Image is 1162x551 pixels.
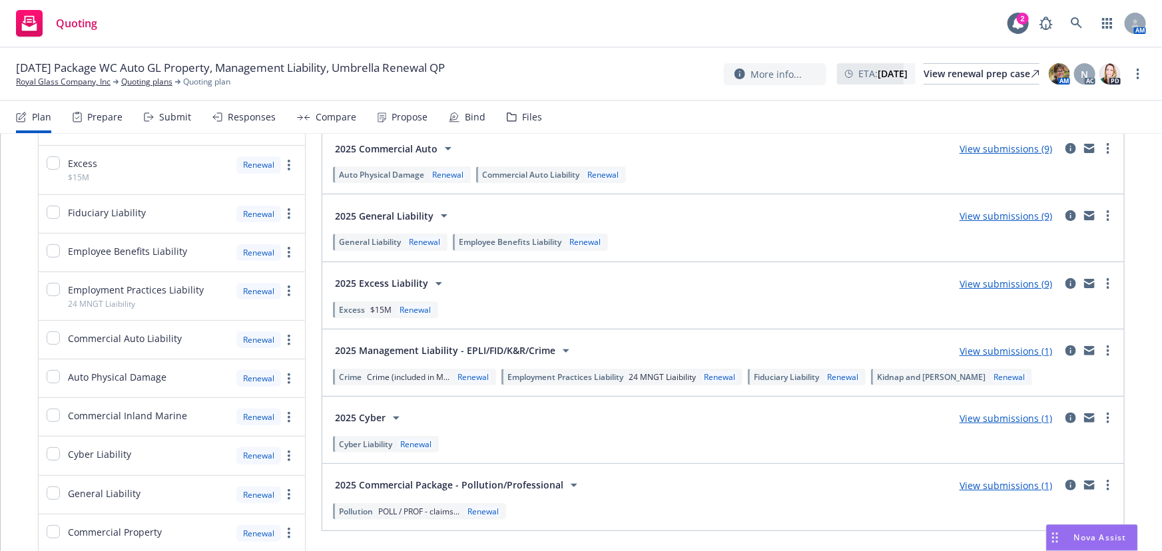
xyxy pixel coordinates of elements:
a: View submissions (1) [960,345,1052,357]
span: Kidnap and [PERSON_NAME] [877,371,986,383]
div: Submit [159,112,191,122]
span: Fiduciary Liability [68,206,146,220]
a: mail [1081,410,1097,426]
span: 24 MNGT Liaibility [68,298,135,309]
div: Renewal [236,525,281,542]
span: [DATE] Package WC Auto GL Property, Management Liability, Umbrella Renewal QP [16,60,445,76]
span: More info... [750,67,802,81]
a: more [281,448,297,464]
div: Renewal [236,283,281,299]
div: Renewal [236,206,281,222]
span: 2025 Cyber [335,411,386,425]
div: Renewal [824,371,861,383]
a: Search [1063,10,1090,37]
div: Renewal [397,304,434,315]
a: circleInformation [1063,208,1079,224]
a: more [1100,410,1116,426]
div: Renewal [236,244,281,261]
a: Report a Bug [1033,10,1059,37]
div: Files [522,112,542,122]
a: more [1100,275,1116,291]
div: Renewal [567,236,603,248]
span: Cyber Liability [68,447,131,461]
a: more [281,371,297,387]
span: Auto Physical Damage [68,370,166,384]
div: Renewal [991,371,1027,383]
a: circleInformation [1063,275,1079,291]
button: 2025 Commercial Package - Pollution/Professional [330,472,587,498]
a: mail [1081,208,1097,224]
div: Renewal [236,156,281,173]
a: Quoting plans [121,76,172,88]
div: Renewal [236,331,281,348]
a: mail [1081,343,1097,359]
div: Renewal [701,371,738,383]
span: Crime (included in M... [367,371,449,383]
img: photo [1049,63,1070,85]
a: View submissions (9) [960,210,1052,222]
span: Pollution [339,506,373,517]
a: View submissions (1) [960,479,1052,492]
span: 2025 Commercial Package - Pollution/Professional [335,478,563,492]
button: 2025 General Liability [330,202,457,229]
div: 2 [1017,13,1029,25]
span: Crime [339,371,362,383]
div: View renewal prep case [924,64,1039,84]
div: Compare [316,112,356,122]
span: Employee Benefits Liability [68,244,187,258]
span: 2025 Commercial Auto [335,142,437,156]
span: Auto Physical Damage [339,169,424,180]
a: circleInformation [1063,140,1079,156]
div: Prepare [87,112,123,122]
span: 2025 Management Liability - EPLI/FID/K&R/Crime [335,343,555,357]
button: 2025 Management Liability - EPLI/FID/K&R/Crime [330,337,579,364]
div: Renewal [236,447,281,464]
a: more [281,332,297,348]
a: mail [1081,140,1097,156]
div: Renewal [455,371,491,383]
a: more [281,206,297,222]
span: Fiduciary Liability [754,371,819,383]
a: circleInformation [1063,477,1079,493]
div: Drag to move [1047,525,1063,550]
a: Royal Glass Company, Inc [16,76,111,88]
span: Commercial Auto Liability [482,169,579,180]
a: View submissions (1) [960,412,1052,425]
a: more [1100,343,1116,359]
span: 2025 General Liability [335,209,434,223]
a: View submissions (9) [960,277,1052,290]
span: Excess [68,156,97,170]
div: Renewal [236,370,281,387]
a: more [1100,208,1116,224]
a: more [281,525,297,541]
span: Employment Practices Liability [68,283,204,297]
span: Commercial Property [68,525,162,539]
a: View renewal prep case [924,63,1039,85]
a: more [281,409,297,425]
div: Renewal [398,439,434,450]
a: mail [1081,477,1097,493]
a: more [1100,140,1116,156]
div: Renewal [465,506,501,517]
a: circleInformation [1063,410,1079,426]
span: Commercial Inland Marine [68,409,187,423]
span: Quoting [56,18,97,29]
span: $15M [68,172,89,183]
span: Excess [339,304,365,315]
span: N [1081,67,1089,81]
a: more [281,244,297,260]
a: circleInformation [1063,343,1079,359]
span: Nova Assist [1074,532,1127,543]
span: 24 MNGT Liaibility [629,371,696,383]
button: 2025 Excess Liability [330,270,451,297]
div: Renewal [406,236,443,248]
span: General Liability [339,236,401,248]
a: more [1130,66,1146,82]
div: Renewal [236,486,281,503]
span: ETA : [858,67,908,81]
button: 2025 Commercial Auto [330,135,461,162]
button: More info... [724,63,826,85]
span: Quoting plan [183,76,230,88]
span: POLL / PROF - claims... [378,506,459,517]
div: Renewal [430,169,466,180]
